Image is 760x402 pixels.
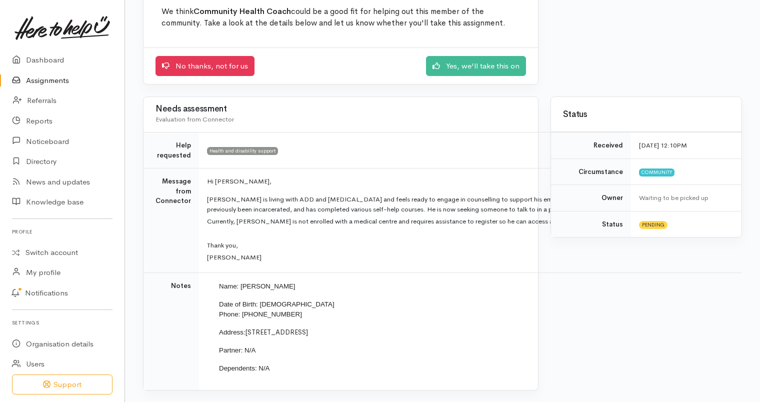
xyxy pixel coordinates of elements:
[551,211,631,237] td: Status
[161,6,520,29] p: We think could be a good fit for helping out this member of the community. Take a look at the det...
[207,194,729,214] p: [PERSON_NAME] is living with ADD and [MEDICAL_DATA] and feels ready to engage in counselling to s...
[207,147,278,155] span: Health and disability support
[193,6,291,16] b: Community Health Coach
[245,328,308,336] span: [STREET_ADDRESS]
[563,110,729,119] h3: Status
[143,132,199,168] td: Help requested
[12,374,112,395] button: Support
[155,56,254,76] a: No thanks, not for us
[12,225,112,238] h6: Profile
[143,168,199,273] td: Message from Connector
[639,168,674,176] span: Community
[219,300,334,318] span: Date of Birth: [DEMOGRAPHIC_DATA] Phone: [PHONE_NUMBER]
[207,176,729,186] p: Hi [PERSON_NAME],
[155,104,526,114] h3: Needs assessment
[551,185,631,211] td: Owner
[155,115,234,123] span: Evaluation from Connector
[551,132,631,159] td: Received
[426,56,526,76] a: Yes, we'll take this on
[219,282,295,290] span: Name: [PERSON_NAME]
[207,252,729,262] p: [PERSON_NAME]
[219,346,255,354] span: Partner: N/A
[639,193,729,203] div: Waiting to be picked up
[551,158,631,185] td: Circumstance
[12,316,112,329] h6: Settings
[207,240,729,250] p: Thank you,
[219,364,270,372] span: Dependents: N/A
[207,216,729,226] p: Currently, [PERSON_NAME] is not enrolled with a medical centre and requires assistance to registe...
[219,328,245,336] span: Address:
[639,221,667,229] span: Pending
[639,141,687,149] time: [DATE] 12:10PM
[143,272,199,389] td: Notes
